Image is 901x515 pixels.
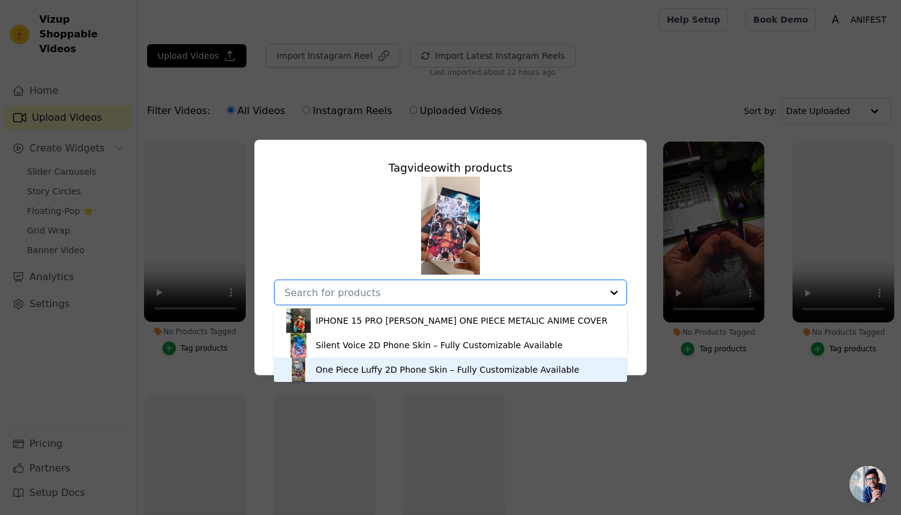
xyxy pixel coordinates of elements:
[316,364,579,376] div: One Piece Luffy 2D Phone Skin – Fully Customizable Available
[421,177,480,275] img: tn-2eb67590d5d44ac9a04e4b967ce150df.png
[274,159,627,177] div: Tag video with products
[284,287,602,299] input: Search for products
[286,333,311,357] img: product thumbnail
[850,466,886,503] a: Open chat
[316,339,563,351] div: Silent Voice 2D Phone Skin – Fully Customizable Available
[316,315,607,327] div: IPHONE 15 PRO [PERSON_NAME] ONE PIECE METALIC ANIME COVER
[286,357,311,382] img: product thumbnail
[286,308,311,333] img: product thumbnail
